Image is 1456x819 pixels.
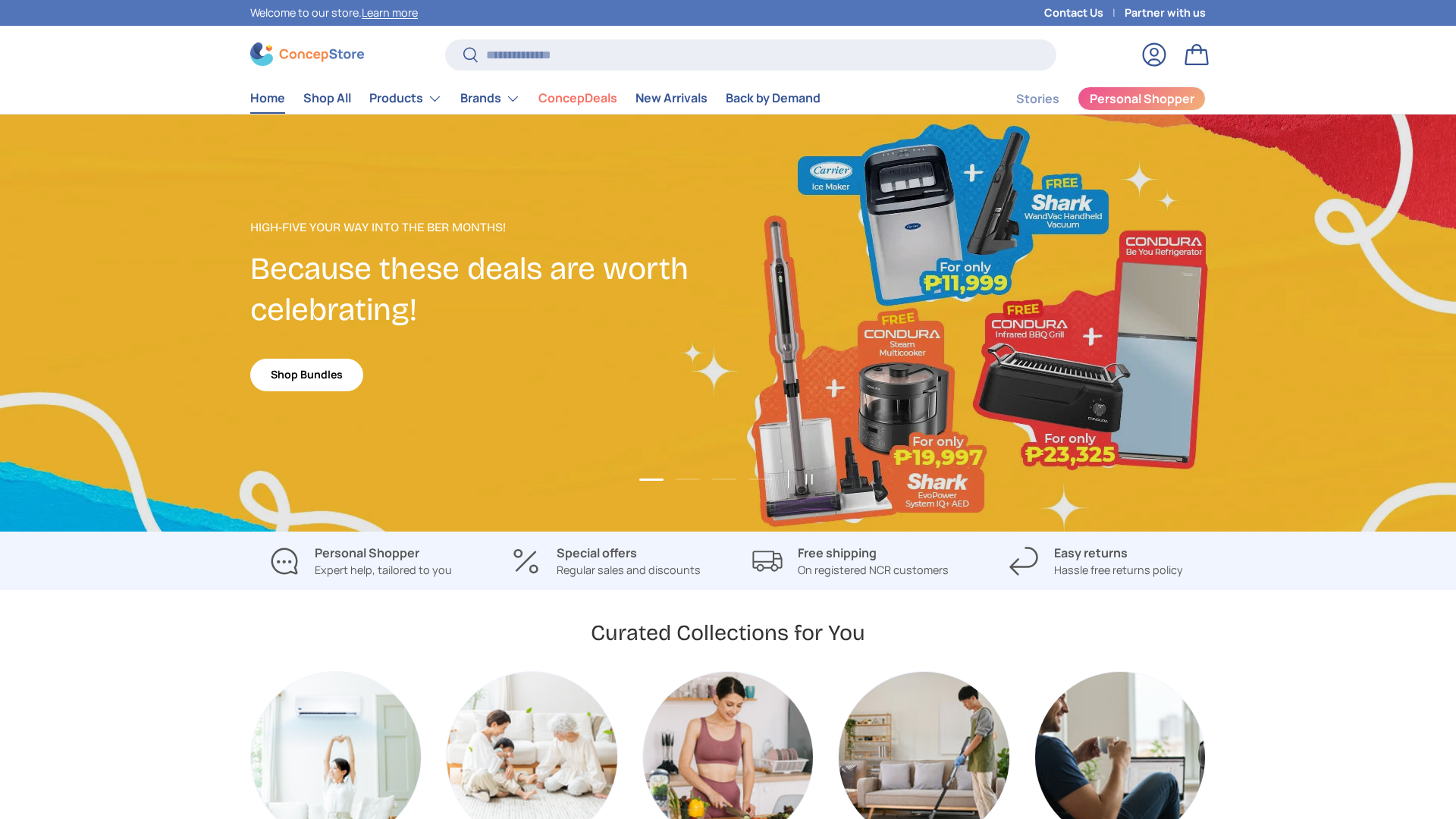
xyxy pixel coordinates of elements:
[1044,5,1125,21] a: Contact Us
[740,544,961,579] a: Free shipping On registered NCR customers
[557,562,701,579] p: Regular sales and discounts
[591,619,865,647] h2: Curated Collections for You
[985,544,1206,579] a: Easy returns Hassle free returns policy
[362,5,418,20] a: Learn more
[451,83,529,114] summary: Brands
[1125,5,1206,21] a: Partner with us
[250,249,728,331] h2: Because these deals are worth celebrating!
[1054,544,1128,561] strong: Easy returns
[250,544,471,579] a: Personal Shopper Expert help, tailored to you
[538,83,617,113] a: ConcepDeals
[798,562,949,579] p: On registered NCR customers
[495,544,716,579] a: Special offers Regular sales and discounts
[315,544,419,561] strong: Personal Shopper
[360,83,451,114] summary: Products
[1054,562,1183,579] p: Hassle free returns policy
[250,218,728,237] p: High-Five Your Way Into the Ber Months!
[1090,93,1194,105] span: Personal Shopper
[798,544,877,561] strong: Free shipping
[250,359,363,391] a: Shop Bundles
[250,83,821,114] nav: Primary
[250,42,364,66] img: ConcepStore
[369,83,442,114] a: Products
[315,562,452,579] p: Expert help, tailored to you
[1078,86,1206,111] a: Personal Shopper
[250,83,285,113] a: Home
[303,83,351,113] a: Shop All
[635,83,708,113] a: New Arrivals
[1016,84,1059,114] a: Stories
[726,83,821,113] a: Back by Demand
[250,5,418,21] p: Welcome to our store.
[460,83,520,114] a: Brands
[557,544,637,561] strong: Special offers
[980,83,1206,114] nav: Secondary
